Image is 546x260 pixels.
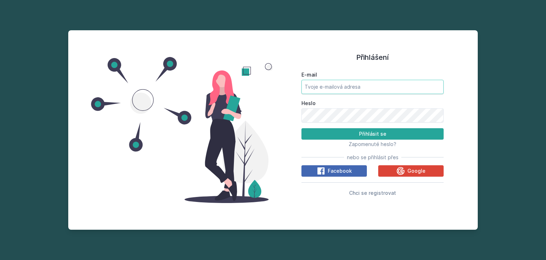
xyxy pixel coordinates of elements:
span: nebo se přihlásit přes [347,154,398,161]
h1: Přihlášení [301,52,444,63]
span: Chci se registrovat [349,190,396,196]
button: Přihlásit se [301,128,444,140]
span: Facebook [328,167,352,175]
button: Google [378,165,444,177]
span: Google [407,167,425,175]
input: Tvoje e-mailová adresa [301,80,444,94]
button: Chci se registrovat [349,188,396,197]
span: Zapomenuté heslo? [349,141,396,147]
button: Facebook [301,165,367,177]
label: Heslo [301,100,444,107]
label: E-mail [301,71,444,78]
